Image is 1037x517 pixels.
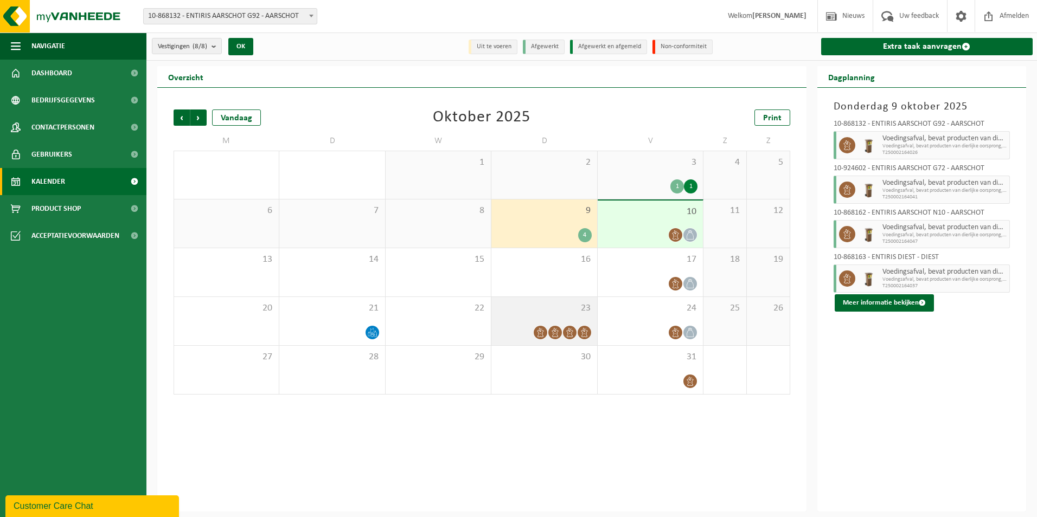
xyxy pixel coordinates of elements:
[212,109,261,126] div: Vandaag
[228,38,253,55] button: OK
[469,40,517,54] li: Uit te voeren
[31,33,65,60] span: Navigatie
[861,182,877,198] img: WB-0140-HPE-BN-01
[603,254,697,266] span: 17
[882,232,1007,238] span: Voedingsafval, bevat producten van dierlijke oorsprong, onve
[180,302,273,314] span: 20
[882,179,1007,188] span: Voedingsafval, bevat producten van dierlijke oorsprong, onverpakt, categorie 3
[180,254,273,266] span: 13
[523,40,565,54] li: Afgewerkt
[834,99,1010,115] h3: Donderdag 9 oktober 2025
[285,205,379,217] span: 7
[684,179,697,193] div: 1
[31,60,72,87] span: Dashboard
[603,206,697,218] span: 10
[144,9,317,24] span: 10-868132 - ENTIRIS AARSCHOT G92 - AARSCHOT
[670,179,684,193] div: 1
[497,157,591,169] span: 2
[31,222,119,249] span: Acceptatievoorwaarden
[861,137,877,153] img: WB-0140-HPE-BN-01
[821,38,1033,55] a: Extra taak aanvragen
[193,43,207,50] count: (8/8)
[598,131,703,151] td: V
[497,254,591,266] span: 16
[752,157,784,169] span: 5
[752,205,784,217] span: 12
[391,205,485,217] span: 8
[603,302,697,314] span: 24
[31,168,65,195] span: Kalender
[763,114,782,122] span: Print
[882,276,1007,283] span: Voedingsafval, bevat producten van dierlijke oorsprong, onve
[603,351,697,363] span: 31
[497,302,591,314] span: 23
[882,283,1007,289] span: T250002164037
[817,66,886,87] h2: Dagplanning
[882,223,1007,232] span: Voedingsafval, bevat producten van dierlijke oorsprong, onverpakt, categorie 3
[31,195,81,222] span: Product Shop
[497,351,591,363] span: 30
[747,131,790,151] td: Z
[834,165,1010,176] div: 10-924602 - ENTIRIS AARSCHOT G72 - AARSCHOT
[157,66,214,87] h2: Overzicht
[31,141,72,168] span: Gebruikers
[391,157,485,169] span: 1
[709,254,741,266] span: 18
[158,38,207,55] span: Vestigingen
[180,205,273,217] span: 6
[709,205,741,217] span: 11
[279,131,385,151] td: D
[752,254,784,266] span: 19
[834,120,1010,131] div: 10-868132 - ENTIRIS AARSCHOT G92 - AARSCHOT
[703,131,747,151] td: Z
[285,254,379,266] span: 14
[754,109,790,126] a: Print
[709,302,741,314] span: 25
[882,268,1007,276] span: Voedingsafval, bevat producten van dierlijke oorsprong, onverpakt, categorie 3
[285,302,379,314] span: 21
[174,131,279,151] td: M
[31,114,94,141] span: Contactpersonen
[391,302,485,314] span: 22
[190,109,207,126] span: Volgende
[391,254,485,266] span: 15
[752,12,806,20] strong: [PERSON_NAME]
[152,38,222,54] button: Vestigingen(8/8)
[433,109,530,126] div: Oktober 2025
[180,351,273,363] span: 27
[882,143,1007,150] span: Voedingsafval, bevat producten van dierlijke oorsprong, onve
[31,87,95,114] span: Bedrijfsgegevens
[386,131,491,151] td: W
[570,40,647,54] li: Afgewerkt en afgemeld
[652,40,713,54] li: Non-conformiteit
[882,194,1007,201] span: T250002164041
[752,302,784,314] span: 26
[835,294,934,312] button: Meer informatie bekijken
[578,228,592,242] div: 4
[391,351,485,363] span: 29
[285,351,379,363] span: 28
[861,226,877,242] img: WB-0140-HPE-BN-01
[882,238,1007,245] span: T250002164047
[143,8,317,24] span: 10-868132 - ENTIRIS AARSCHOT G92 - AARSCHOT
[497,205,591,217] span: 9
[834,254,1010,264] div: 10-868163 - ENTIRIS DIEST - DIEST
[603,157,697,169] span: 3
[491,131,597,151] td: D
[882,150,1007,156] span: T250002164026
[861,270,877,287] img: WB-0140-HPE-BN-01
[5,493,181,517] iframe: chat widget
[882,134,1007,143] span: Voedingsafval, bevat producten van dierlijke oorsprong, onverpakt, categorie 3
[882,188,1007,194] span: Voedingsafval, bevat producten van dierlijke oorsprong, onve
[709,157,741,169] span: 4
[834,209,1010,220] div: 10-868162 - ENTIRIS AARSCHOT N10 - AARSCHOT
[174,109,190,126] span: Vorige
